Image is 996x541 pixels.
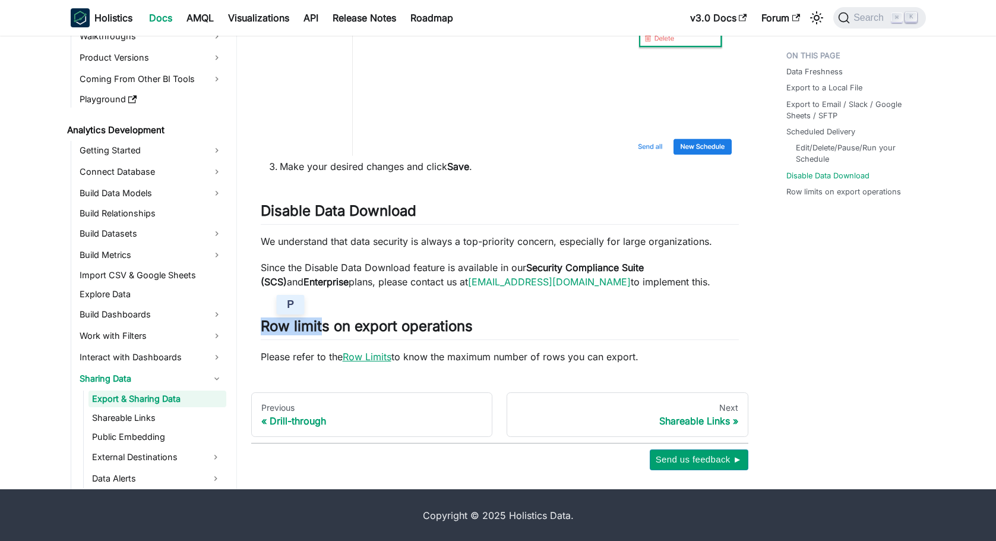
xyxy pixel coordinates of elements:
a: Build Data Models [76,184,226,203]
a: Walkthroughs [76,27,226,46]
button: Show Pickvocab options [277,295,305,315]
a: Build Datasets [76,224,226,243]
a: Shareable Links [88,410,226,426]
a: Docs [142,8,179,27]
a: Scheduled Delivery [786,126,855,137]
p: We understand that data security is always a top-priority concern, especially for large organizat... [261,234,739,249]
span: Search [850,12,891,23]
a: Interact with Dashboards [76,348,226,367]
a: NextShareable Links [507,392,748,438]
a: Connect Database [76,162,226,181]
a: API [296,8,325,27]
p: Please refer to the to know the maximum number of rows you can export. [261,350,739,364]
a: Row limits on export operations [786,186,901,197]
a: Build Metrics [76,246,226,265]
strong: Save [447,161,469,172]
a: Forum [754,8,807,27]
div: Copyright © 2025 Holistics Data. [121,508,876,523]
nav: Docs pages [251,392,748,438]
button: Expand sidebar category 'External Destinations' [205,448,226,467]
h2: Disable Data Download [261,202,739,225]
a: Edit/Delete/Pause/Run your Schedule [796,142,914,165]
a: Import CSV & Google Sheets [76,267,226,284]
a: Export to Email / Slack / Google Sheets / SFTP [786,99,919,121]
a: Export & Sharing Data [88,391,226,407]
a: Build Dashboards [76,305,226,324]
a: Explore Data [76,286,226,303]
p: Since the Disable Data Download feature is available in our and plans, please contact us at to im... [261,260,739,289]
div: Drill-through [261,415,483,427]
strong: Enterprise [303,276,349,288]
button: Expand sidebar category 'Data Alerts' [205,469,226,488]
a: Playground [76,91,226,108]
a: Roadmap [403,8,460,27]
button: Send us feedback ► [650,449,748,470]
kbd: ⌘ [891,12,903,23]
strong: Security Compliance Suite (SCS) [261,262,644,288]
a: Coming From Other BI Tools [76,70,226,89]
img: Holistics [71,8,90,27]
kbd: K [905,12,917,23]
a: Sharing Data [76,369,226,388]
a: Getting Started [76,141,226,160]
a: HolisticsHolistics [71,8,132,27]
a: Visualizations [221,8,296,27]
div: Next [517,402,738,413]
a: Public Embedding [88,429,226,445]
h2: Row limits on export operations [261,317,739,340]
li: Make your desired changes and click . [280,159,739,174]
div: Shareable Links [517,415,738,427]
button: Switch between dark and light mode (currently light mode) [807,8,826,27]
span: Send us feedback ► [656,452,742,467]
a: Disable Data Download [786,170,869,181]
a: Data Freshness [786,66,843,77]
a: Product Versions [76,48,226,67]
a: v3.0 Docs [683,8,754,27]
a: PreviousDrill-through [251,392,493,438]
b: Holistics [94,11,132,25]
button: Search (Command+K) [833,7,925,29]
a: Work with Filters [76,326,226,345]
a: External Destinations [88,448,205,467]
a: AMQL [179,8,221,27]
div: Previous [261,402,483,413]
a: Analytics Development [64,122,226,139]
a: Export to a Local File [786,82,862,93]
a: [EMAIL_ADDRESS][DOMAIN_NAME] [468,276,631,288]
a: Row Limits [343,351,391,363]
a: Data Alerts [88,469,205,488]
a: Build Relationships [76,205,226,222]
a: Release Notes [325,8,403,27]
